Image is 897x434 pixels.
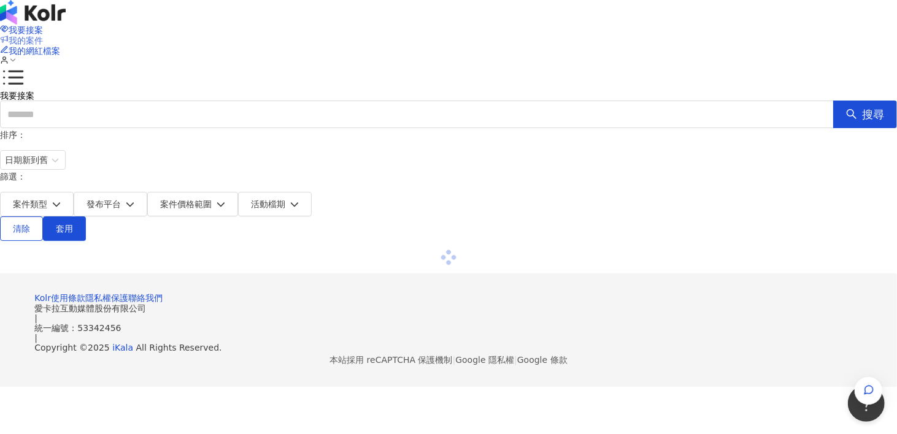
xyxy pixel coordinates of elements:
[160,199,212,209] span: 案件價格範圍
[848,385,885,422] iframe: Help Scout Beacon - Open
[517,355,568,365] a: Google 條款
[128,293,163,303] a: 聯絡我們
[455,355,514,365] a: Google 隱私權
[453,355,456,365] span: |
[13,199,47,209] span: 案件類型
[85,293,128,303] a: 隱私權保護
[5,151,61,169] span: 日期新到舊
[51,293,85,303] a: 使用條款
[34,343,863,352] div: Copyright © 2025 All Rights Reserved.
[13,224,30,234] span: 清除
[238,192,312,216] button: 活動檔期
[74,192,147,216] button: 發布平台
[87,199,121,209] span: 發布平台
[147,192,238,216] button: 案件價格範圍
[329,352,567,367] span: 本站採用 reCAPTCHA 保護機制
[846,108,857,120] span: search
[34,293,51,303] a: Kolr
[9,46,60,56] span: 我的網紅檔案
[34,313,37,323] span: |
[112,343,133,352] a: iKala
[56,224,73,234] span: 套用
[34,303,863,313] div: 愛卡拉互動媒體股份有限公司
[34,333,37,343] span: |
[34,323,863,333] div: 統一編號：53342456
[862,108,884,121] span: 搜尋
[43,216,86,241] button: 套用
[251,199,285,209] span: 活動檔期
[514,355,517,365] span: |
[9,25,43,35] span: 我要接案
[9,36,43,45] span: 我的案件
[833,101,897,128] button: 搜尋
